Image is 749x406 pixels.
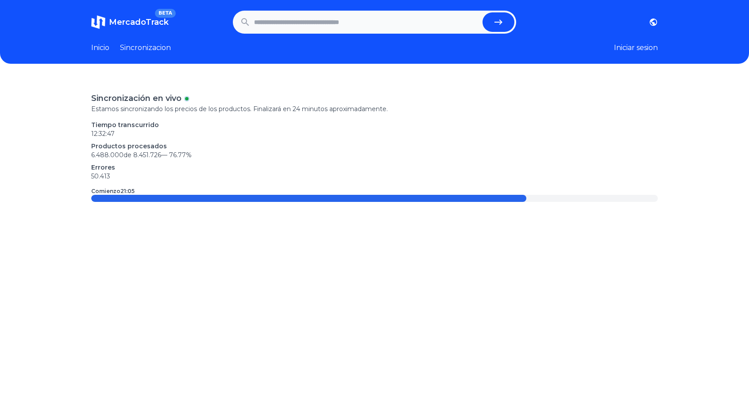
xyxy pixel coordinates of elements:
[91,43,109,53] a: Inicio
[169,151,192,159] span: 76.77 %
[91,130,115,138] time: 12:32:47
[91,104,658,113] p: Estamos sincronizando los precios de los productos. Finalizará en 24 minutos aproximadamente.
[91,188,135,195] p: Comienzo
[91,120,658,129] p: Tiempo transcurrido
[91,151,658,159] p: 6.488.000 de 8.451.726 —
[91,92,181,104] p: Sincronización en vivo
[91,172,658,181] p: 50.413
[155,9,176,18] span: BETA
[120,43,171,53] a: Sincronizacion
[614,43,658,53] button: Iniciar sesion
[91,163,658,172] p: Errores
[120,188,135,194] time: 21:05
[91,142,658,151] p: Productos procesados
[109,17,169,27] span: MercadoTrack
[91,15,169,29] a: MercadoTrackBETA
[91,15,105,29] img: MercadoTrack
